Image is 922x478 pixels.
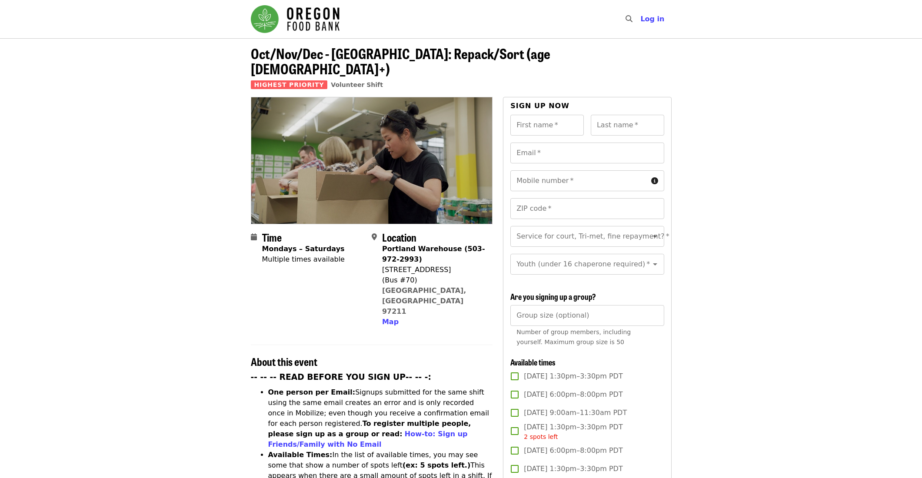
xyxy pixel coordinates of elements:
i: circle-info icon [651,177,658,185]
strong: -- -- -- READ BEFORE YOU SIGN UP-- -- -: [251,372,432,382]
input: Email [510,143,664,163]
button: Open [649,230,661,242]
strong: One person per Email: [268,388,356,396]
span: Time [262,229,282,245]
strong: Mondays – Saturdays [262,245,345,253]
span: Highest Priority [251,80,328,89]
span: Sign up now [510,102,569,110]
button: Open [649,258,661,270]
span: Log in [640,15,664,23]
i: search icon [626,15,632,23]
i: calendar icon [251,233,257,241]
span: 2 spots left [524,433,558,440]
span: Are you signing up a group? [510,291,596,302]
div: Multiple times available [262,254,345,265]
input: ZIP code [510,198,664,219]
span: Oct/Nov/Dec - [GEOGRAPHIC_DATA]: Repack/Sort (age [DEMOGRAPHIC_DATA]+) [251,43,550,79]
div: [STREET_ADDRESS] [382,265,486,275]
li: Signups submitted for the same shift using the same email creates an error and is only recorded o... [268,387,493,450]
span: [DATE] 6:00pm–8:00pm PDT [524,445,622,456]
span: Location [382,229,416,245]
span: Map [382,318,399,326]
span: [DATE] 1:30pm–3:30pm PDT [524,464,622,474]
span: Available times [510,356,556,368]
span: About this event [251,354,317,369]
button: Log in [633,10,671,28]
input: [object Object] [510,305,664,326]
a: How-to: Sign up Friends/Family with No Email [268,430,468,448]
span: Number of group members, including yourself. Maximum group size is 50 [516,329,631,345]
input: Last name [591,115,664,136]
strong: Available Times: [268,451,333,459]
img: Oregon Food Bank - Home [251,5,340,33]
span: [DATE] 9:00am–11:30am PDT [524,408,627,418]
input: First name [510,115,584,136]
span: [DATE] 1:30pm–3:30pm PDT [524,371,622,382]
input: Search [638,9,645,30]
strong: Portland Warehouse (503-972-2993) [382,245,485,263]
span: [DATE] 1:30pm–3:30pm PDT [524,422,622,441]
a: [GEOGRAPHIC_DATA], [GEOGRAPHIC_DATA] 97211 [382,286,466,315]
img: Oct/Nov/Dec - Portland: Repack/Sort (age 8+) organized by Oregon Food Bank [251,97,493,223]
strong: To register multiple people, please sign up as a group or read: [268,419,471,438]
strong: (ex: 5 spots left.) [403,461,470,469]
i: map-marker-alt icon [372,233,377,241]
div: (Bus #70) [382,275,486,285]
button: Map [382,317,399,327]
a: Volunteer Shift [331,81,383,88]
input: Mobile number [510,170,647,191]
span: [DATE] 6:00pm–8:00pm PDT [524,389,622,400]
